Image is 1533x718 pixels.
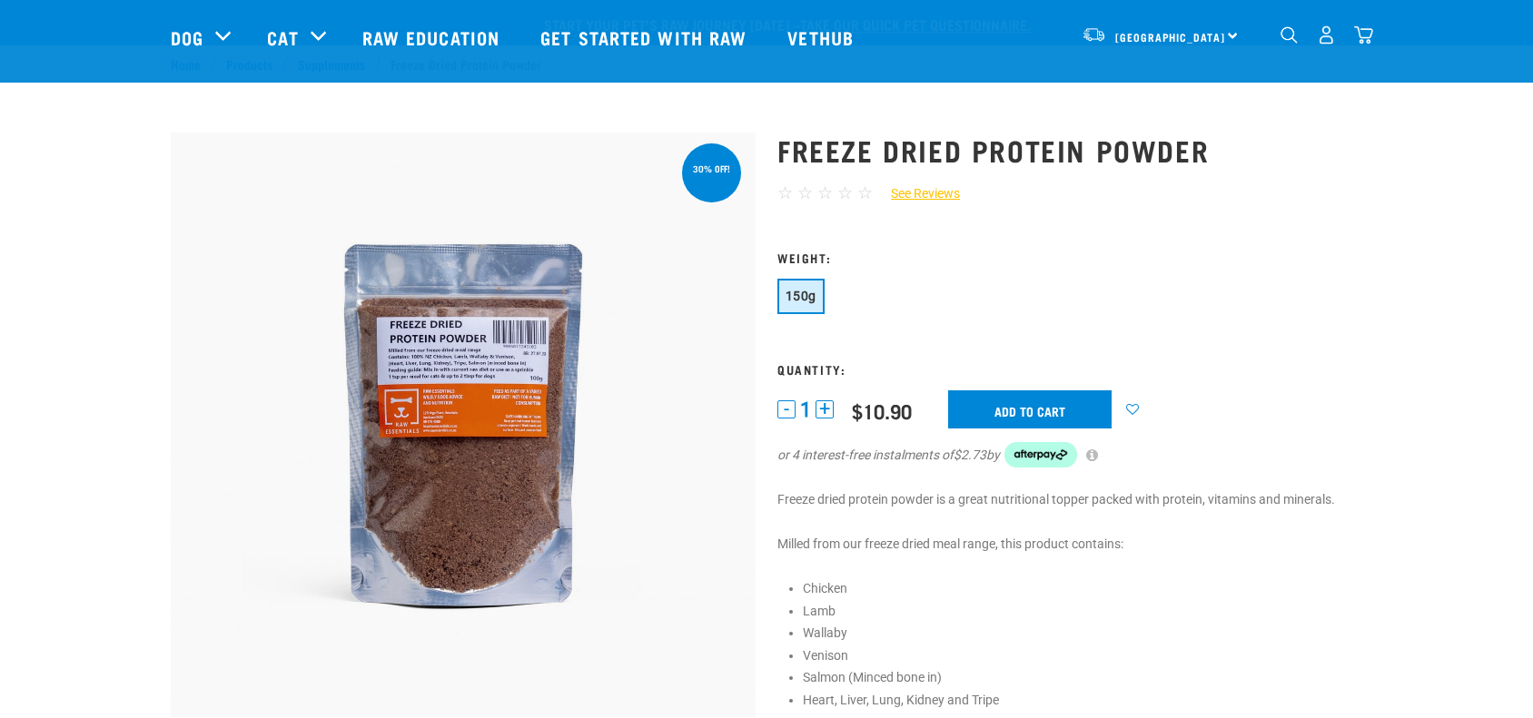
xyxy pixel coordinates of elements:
[857,182,873,203] span: ☆
[816,400,834,418] button: +
[777,362,1362,376] h3: Quantity:
[803,579,1362,598] li: Chicken
[777,490,1362,509] p: Freeze dried protein powder is a great nutritional topper packed with protein, vitamins and miner...
[777,251,1362,264] h3: Weight:
[797,182,813,203] span: ☆
[817,182,833,203] span: ☆
[171,24,203,51] a: Dog
[873,184,960,203] a: See Reviews
[837,182,853,203] span: ☆
[1354,25,1373,44] img: home-icon@2x.png
[1082,26,1106,43] img: van-moving.png
[954,446,986,465] span: $2.73
[777,133,1362,166] h1: Freeze Dried Protein Powder
[786,289,816,303] span: 150g
[777,535,1362,554] p: Milled from our freeze dried meal range, this product contains:
[344,1,522,74] a: Raw Education
[1317,25,1336,44] img: user.png
[803,646,1362,665] li: Venison
[948,390,1112,428] input: Add to cart
[777,182,793,203] span: ☆
[777,442,1362,467] div: or 4 interest-free instalments of by
[777,400,796,418] button: -
[803,602,1362,621] li: Lamb
[769,1,876,74] a: Vethub
[777,279,825,314] button: 150g
[803,668,1362,687] li: Salmon (Minced bone in)
[171,133,756,717] img: FD Protein Powder
[1115,34,1225,40] span: [GEOGRAPHIC_DATA]
[852,399,912,422] div: $10.90
[803,691,1362,710] li: Heart, Liver, Lung, Kidney and Tripe
[1281,26,1298,44] img: home-icon-1@2x.png
[1004,442,1077,467] img: Afterpay
[800,400,811,419] span: 1
[522,1,769,74] a: Get started with Raw
[267,24,298,51] a: Cat
[803,624,1362,643] li: Wallaby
